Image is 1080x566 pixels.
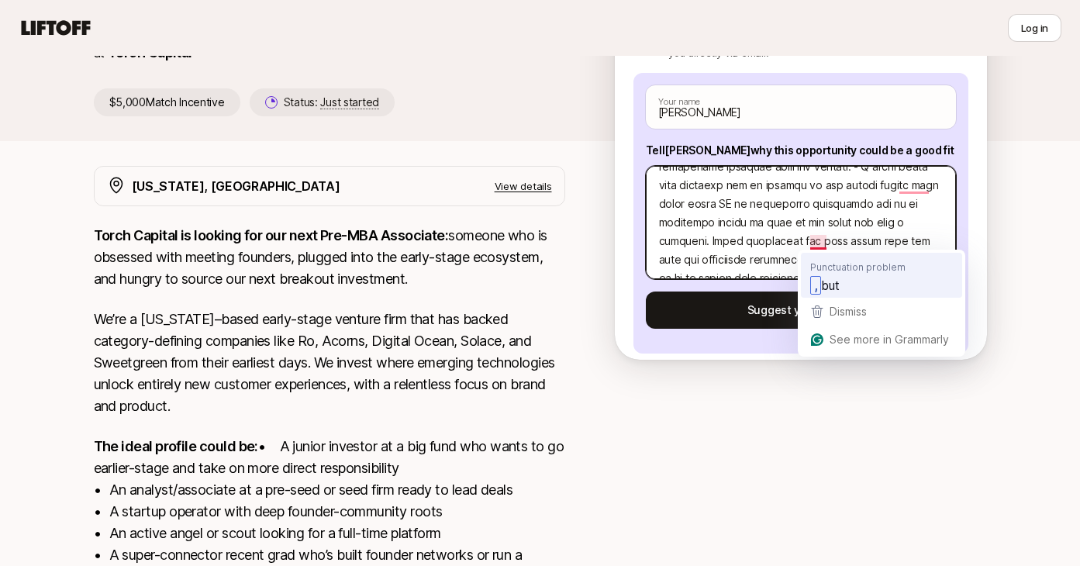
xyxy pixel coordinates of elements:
p: Status: [284,93,379,112]
p: Tell [PERSON_NAME] why this opportunity could be a good fit [646,141,956,160]
button: Log in [1008,14,1061,42]
strong: The ideal profile could be: [94,438,258,454]
p: We’re a [US_STATE]–based early-stage venture firm that has backed category-defining companies lik... [94,309,565,417]
strong: Torch Capital is looking for our next Pre-MBA Associate: [94,227,449,243]
p: $5,000 Match Incentive [94,88,240,116]
textarea: To enrich screen reader interactions, please activate Accessibility in Grammarly extension settings [646,166,956,279]
p: View details [495,178,552,194]
p: [US_STATE], [GEOGRAPHIC_DATA] [132,176,340,196]
button: Suggest yourself [646,292,956,329]
span: Just started [320,95,379,109]
p: someone who is obsessed with meeting founders, plugged into the early-stage ecosystem, and hungry... [94,225,565,290]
